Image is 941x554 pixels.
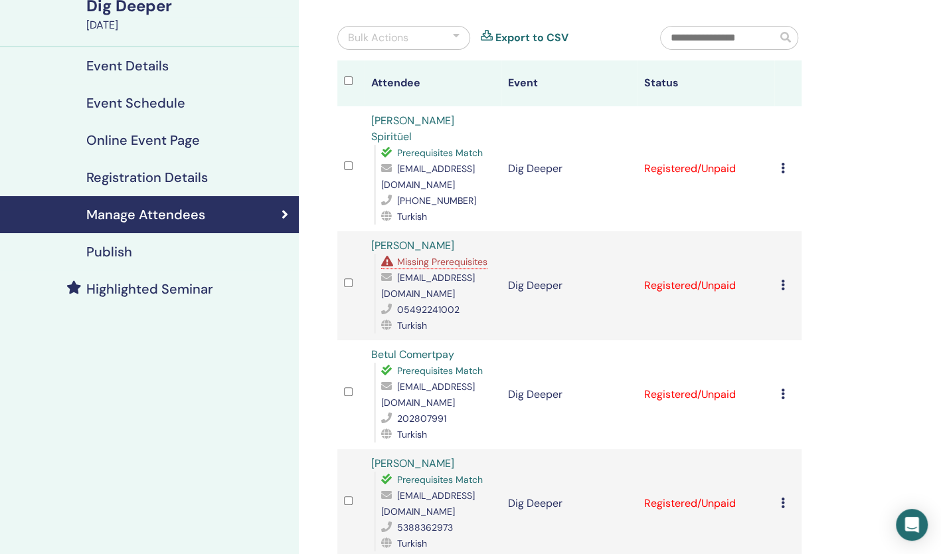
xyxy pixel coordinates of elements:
[501,60,638,106] th: Event
[397,320,427,331] span: Turkish
[501,340,638,449] td: Dig Deeper
[397,413,446,424] span: 202807991
[86,95,185,111] h4: Event Schedule
[371,238,454,252] a: [PERSON_NAME]
[371,456,454,470] a: [PERSON_NAME]
[86,17,291,33] div: [DATE]
[397,537,427,549] span: Turkish
[371,347,454,361] a: Betul Comertpay
[896,509,928,541] div: Open Intercom Messenger
[86,244,132,260] h4: Publish
[397,211,427,223] span: Turkish
[86,281,213,297] h4: Highlighted Seminar
[381,163,475,191] span: [EMAIL_ADDRESS][DOMAIN_NAME]
[397,474,483,486] span: Prerequisites Match
[381,272,475,300] span: [EMAIL_ADDRESS][DOMAIN_NAME]
[397,147,483,159] span: Prerequisites Match
[501,106,638,231] td: Dig Deeper
[365,60,501,106] th: Attendee
[86,169,208,185] h4: Registration Details
[86,58,169,74] h4: Event Details
[397,195,476,207] span: [PHONE_NUMBER]
[397,304,460,316] span: 05492241002
[86,132,200,148] h4: Online Event Page
[397,428,427,440] span: Turkish
[371,114,454,143] a: [PERSON_NAME] Spiritüel
[495,30,568,46] a: Export to CSV
[397,521,453,533] span: 5388362973
[397,365,483,377] span: Prerequisites Match
[381,490,475,517] span: [EMAIL_ADDRESS][DOMAIN_NAME]
[381,381,475,409] span: [EMAIL_ADDRESS][DOMAIN_NAME]
[348,30,408,46] div: Bulk Actions
[86,207,205,223] h4: Manage Attendees
[501,231,638,340] td: Dig Deeper
[638,60,774,106] th: Status
[397,256,487,268] span: Missing Prerequisites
